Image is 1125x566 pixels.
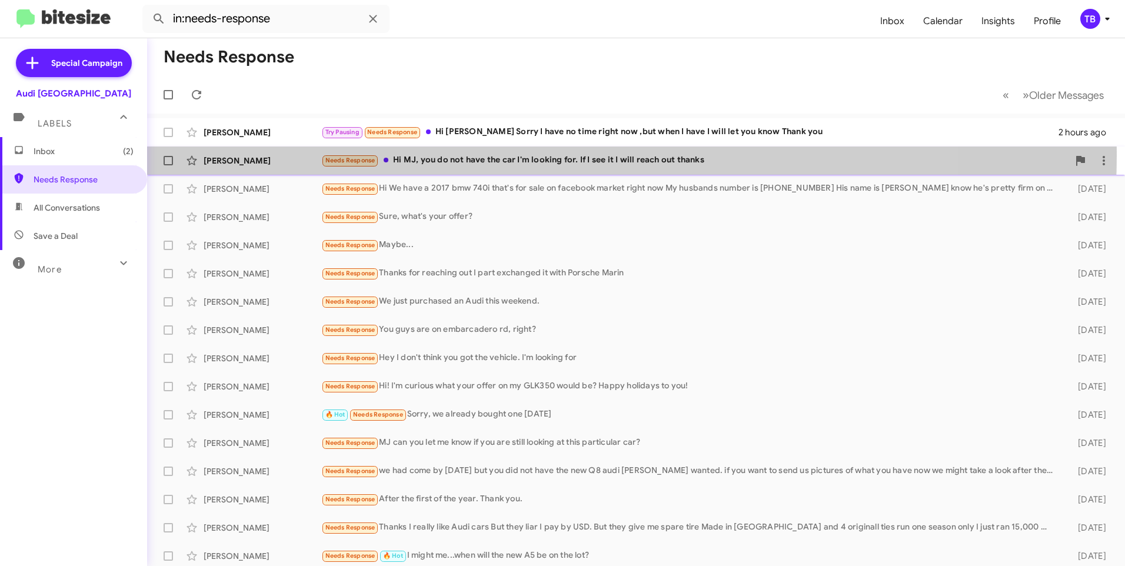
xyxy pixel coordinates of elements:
[996,83,1016,107] button: Previous
[204,211,321,223] div: [PERSON_NAME]
[1059,324,1116,336] div: [DATE]
[204,239,321,251] div: [PERSON_NAME]
[321,323,1059,337] div: You guys are on embarcadero rd, right?
[871,4,914,38] a: Inbox
[321,492,1059,506] div: After the first of the year. Thank you.
[1059,296,1116,308] div: [DATE]
[321,464,1059,478] div: we had come by [DATE] but you did not have the new Q8 audi [PERSON_NAME] wanted. if you want to s...
[321,154,1069,167] div: Hi MJ, you do not have the car I'm looking for. If I see it I will reach out thanks
[1059,381,1116,392] div: [DATE]
[325,552,375,560] span: Needs Response
[204,183,321,195] div: [PERSON_NAME]
[1059,550,1116,562] div: [DATE]
[325,213,375,221] span: Needs Response
[321,351,1059,365] div: Hey I don't think you got the vehicle. I'm looking for
[914,4,972,38] a: Calendar
[321,521,1059,534] div: Thanks I really like Audi cars But they liar I pay by USD. But they give me spare tire Made in [G...
[1059,409,1116,421] div: [DATE]
[1059,465,1116,477] div: [DATE]
[204,494,321,505] div: [PERSON_NAME]
[1024,4,1070,38] a: Profile
[1070,9,1112,29] button: TB
[123,145,134,157] span: (2)
[1059,522,1116,534] div: [DATE]
[34,174,134,185] span: Needs Response
[321,125,1059,139] div: Hi [PERSON_NAME] Sorry I have no time right now ,but when I have I will let you know Thank you
[38,264,62,275] span: More
[34,230,78,242] span: Save a Deal
[1059,352,1116,364] div: [DATE]
[321,210,1059,224] div: Sure, what's your offer?
[38,118,72,129] span: Labels
[325,439,375,447] span: Needs Response
[16,49,132,77] a: Special Campaign
[1059,126,1116,138] div: 2 hours ago
[1059,183,1116,195] div: [DATE]
[204,409,321,421] div: [PERSON_NAME]
[34,145,134,157] span: Inbox
[383,552,403,560] span: 🔥 Hot
[321,238,1059,252] div: Maybe...
[325,495,375,503] span: Needs Response
[321,436,1059,450] div: MJ can you let me know if you are still looking at this particular car?
[204,324,321,336] div: [PERSON_NAME]
[325,326,375,334] span: Needs Response
[972,4,1024,38] a: Insights
[1016,83,1111,107] button: Next
[204,268,321,279] div: [PERSON_NAME]
[367,128,417,136] span: Needs Response
[996,83,1111,107] nav: Page navigation example
[204,126,321,138] div: [PERSON_NAME]
[321,549,1059,562] div: I might me...when will the new A5 be on the lot?
[34,202,100,214] span: All Conversations
[204,296,321,308] div: [PERSON_NAME]
[204,550,321,562] div: [PERSON_NAME]
[321,379,1059,393] div: Hi! I'm curious what your offer on my GLK350 would be? Happy holidays to you!
[321,295,1059,308] div: We just purchased an Audi this weekend.
[204,155,321,167] div: [PERSON_NAME]
[204,465,321,477] div: [PERSON_NAME]
[325,354,375,362] span: Needs Response
[325,382,375,390] span: Needs Response
[325,298,375,305] span: Needs Response
[1059,268,1116,279] div: [DATE]
[325,524,375,531] span: Needs Response
[16,88,131,99] div: Audi [GEOGRAPHIC_DATA]
[1059,437,1116,449] div: [DATE]
[1059,239,1116,251] div: [DATE]
[325,157,375,164] span: Needs Response
[204,352,321,364] div: [PERSON_NAME]
[321,267,1059,280] div: Thanks for reaching out I part exchanged it with Porsche Marin
[325,185,375,192] span: Needs Response
[325,128,360,136] span: Try Pausing
[1059,211,1116,223] div: [DATE]
[321,408,1059,421] div: Sorry, we already bought one [DATE]
[1023,88,1029,102] span: »
[321,182,1059,195] div: Hi We have a 2017 bmw 740i that's for sale on facebook market right now My husbands number is [PH...
[1080,9,1100,29] div: TB
[325,411,345,418] span: 🔥 Hot
[325,467,375,475] span: Needs Response
[51,57,122,69] span: Special Campaign
[325,269,375,277] span: Needs Response
[353,411,403,418] span: Needs Response
[1059,494,1116,505] div: [DATE]
[204,437,321,449] div: [PERSON_NAME]
[204,522,321,534] div: [PERSON_NAME]
[204,381,321,392] div: [PERSON_NAME]
[164,48,294,66] h1: Needs Response
[142,5,390,33] input: Search
[1003,88,1009,102] span: «
[1029,89,1104,102] span: Older Messages
[325,241,375,249] span: Needs Response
